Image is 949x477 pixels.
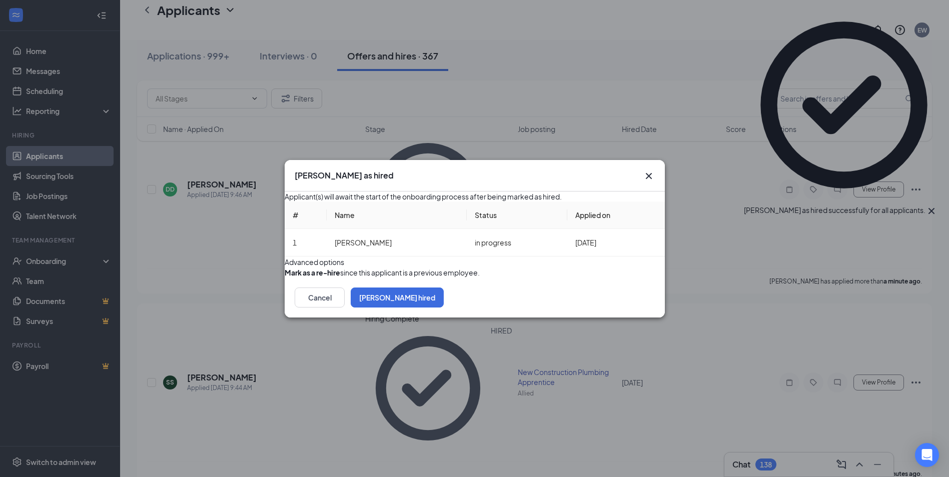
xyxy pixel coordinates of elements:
[285,201,327,229] th: #
[925,205,937,217] svg: Cross
[351,287,444,307] button: [PERSON_NAME] hired
[643,170,655,182] svg: Cross
[567,201,664,229] th: Applied on
[327,201,466,229] th: Name
[295,287,345,307] button: Cancel
[327,229,466,256] td: [PERSON_NAME]
[466,201,567,229] th: Status
[915,443,939,467] div: Open Intercom Messenger
[285,268,340,277] b: Mark as a re-hire
[295,170,394,181] h3: [PERSON_NAME] as hired
[285,267,480,277] div: since this applicant is a previous employee.
[285,256,665,267] div: Advanced options
[285,191,665,201] div: Applicant(s) will await the start of the onboarding process after being marked as hired.
[744,205,925,217] div: [PERSON_NAME] as hired successfully for all applicants.
[744,5,944,205] svg: CheckmarkCircle
[466,229,567,256] td: in progress
[293,238,297,247] span: 1
[567,229,664,256] td: [DATE]
[643,170,655,182] button: Close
